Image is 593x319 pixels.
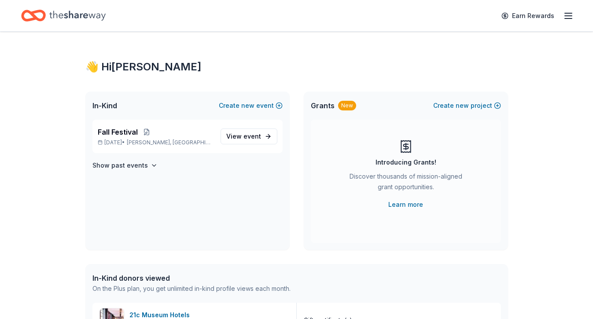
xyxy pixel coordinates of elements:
[92,283,291,294] div: On the Plus plan, you get unlimited in-kind profile views each month.
[221,128,277,144] a: View event
[433,100,501,111] button: Createnewproject
[456,100,469,111] span: new
[98,127,138,137] span: Fall Festival
[92,273,291,283] div: In-Kind donors viewed
[496,8,560,24] a: Earn Rewards
[243,132,261,140] span: event
[127,139,213,146] span: [PERSON_NAME], [GEOGRAPHIC_DATA]
[98,139,214,146] p: [DATE] •
[311,100,335,111] span: Grants
[346,171,466,196] div: Discover thousands of mission-aligned grant opportunities.
[338,101,356,110] div: New
[92,100,117,111] span: In-Kind
[92,160,158,171] button: Show past events
[219,100,283,111] button: Createnewevent
[92,160,148,171] h4: Show past events
[388,199,423,210] a: Learn more
[226,131,261,142] span: View
[241,100,254,111] span: new
[376,157,436,168] div: Introducing Grants!
[21,5,106,26] a: Home
[85,60,508,74] div: 👋 Hi [PERSON_NAME]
